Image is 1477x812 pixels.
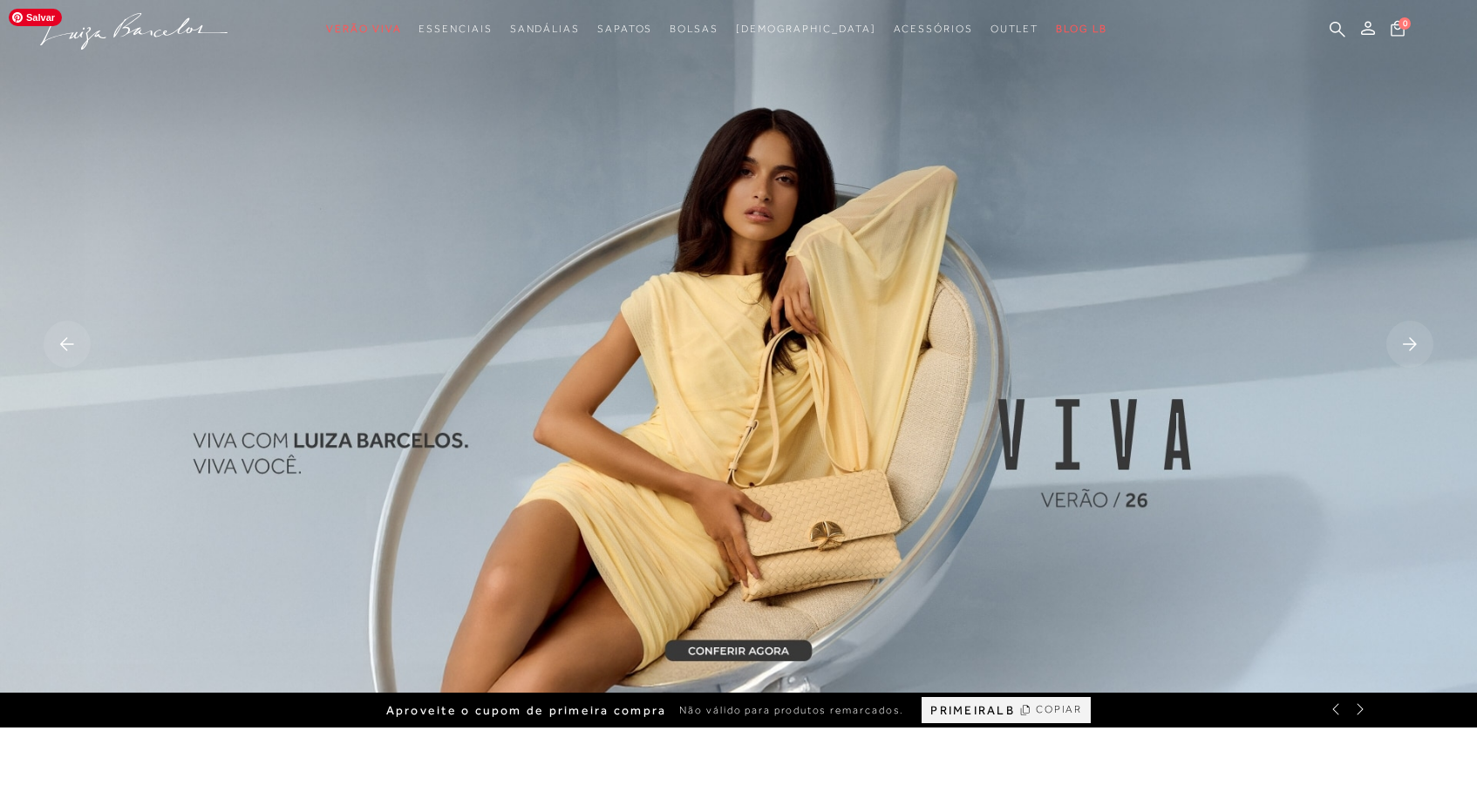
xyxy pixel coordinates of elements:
a: noSubCategoriesText [670,13,718,45]
a: noSubCategoriesText [326,13,401,45]
a: noSubCategoriesText [894,13,973,45]
span: PRIMEIRALB [930,703,1014,718]
span: Não válido para produtos remarcados. [679,703,904,718]
span: Salvar [9,9,62,26]
span: Aproveite o cupom de primeira compra [386,703,667,718]
a: BLOG LB [1056,13,1106,45]
a: noSubCategoriesText [990,13,1039,45]
span: [DEMOGRAPHIC_DATA] [736,23,876,35]
span: 0 [1399,17,1411,30]
span: Outlet [990,23,1039,35]
span: Essenciais [419,23,492,35]
span: Sapatos [597,23,652,35]
span: Acessórios [894,23,973,35]
button: 0 [1385,19,1410,43]
a: noSubCategoriesText [736,13,876,45]
span: Verão Viva [326,23,401,35]
span: Bolsas [670,23,718,35]
a: noSubCategoriesText [510,13,580,45]
a: noSubCategoriesText [419,13,492,45]
span: COPIAR [1036,701,1083,718]
a: noSubCategoriesText [597,13,652,45]
span: Sandálias [510,23,580,35]
span: BLOG LB [1056,23,1106,35]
